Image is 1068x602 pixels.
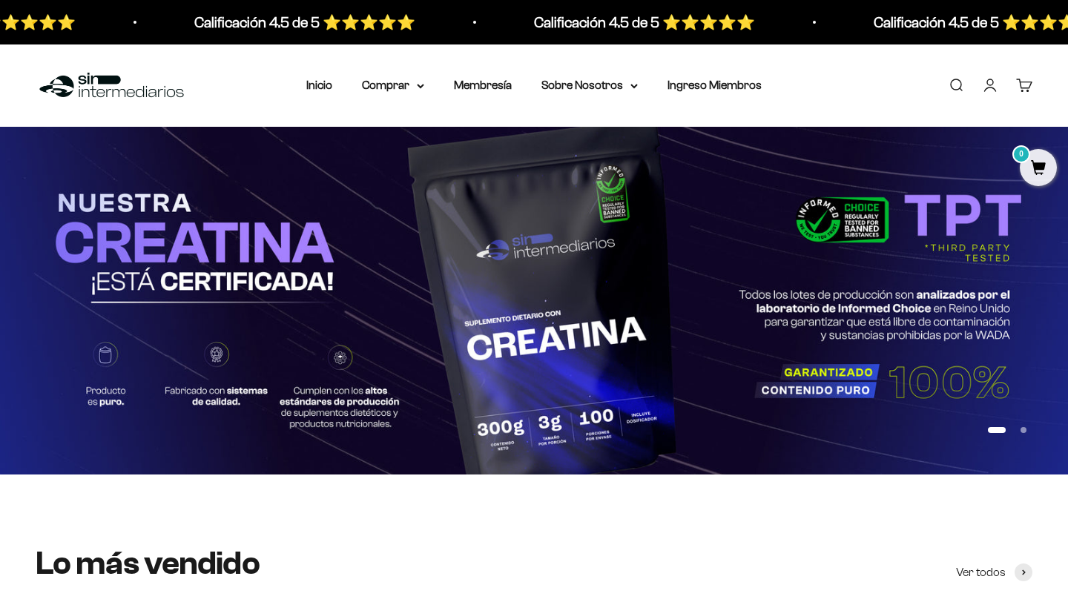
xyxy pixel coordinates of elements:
a: Inicio [306,79,332,91]
summary: Sobre Nosotros [541,76,638,95]
span: Ver todos [956,563,1006,582]
a: Ingreso Miembros [667,79,762,91]
p: Calificación 4.5 de 5 ⭐️⭐️⭐️⭐️⭐️ [168,10,389,34]
split-lines: Lo más vendido [36,545,260,581]
mark: 0 [1012,145,1030,163]
summary: Comprar [362,76,424,95]
a: Ver todos [956,563,1032,582]
a: 0 [1020,161,1057,177]
a: Membresía [454,79,512,91]
p: Calificación 4.5 de 5 ⭐️⭐️⭐️⭐️⭐️ [508,10,729,34]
